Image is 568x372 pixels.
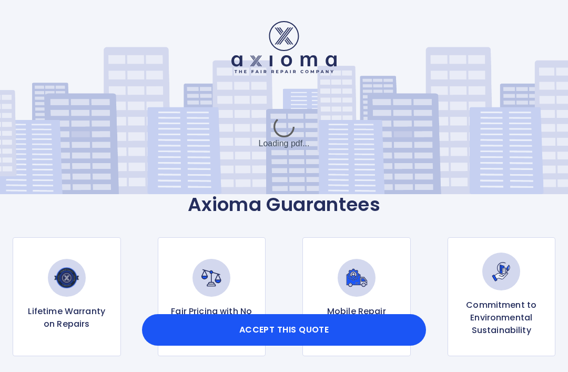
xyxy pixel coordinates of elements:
img: Fair Pricing with No Hidden Fees [192,259,230,297]
img: Commitment to Environmental Sustainability [482,253,520,290]
p: Mobile Repair Services [311,305,402,330]
img: Lifetime Warranty on Repairs [48,259,86,297]
img: Mobile Repair Services [338,259,376,297]
p: Axioma Guarantees [13,193,555,216]
button: Accept this Quote [142,314,426,346]
div: Loading pdf... [205,107,363,159]
img: Logo [231,21,337,73]
p: Commitment to Environmental Sustainability [457,299,547,337]
p: Lifetime Warranty on Repairs [22,305,112,330]
p: Fair Pricing with No Hidden Fees [167,305,257,330]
